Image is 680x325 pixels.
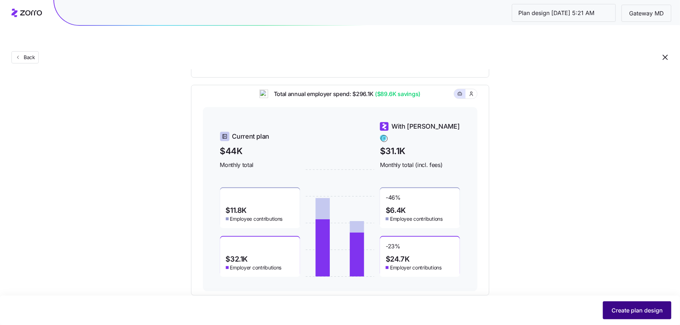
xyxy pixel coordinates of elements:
[386,194,401,205] span: -46 %
[380,161,460,169] span: Monthly total (incl. fees)
[220,144,300,158] span: $44K
[11,51,39,63] button: Back
[603,301,671,319] button: Create plan design
[374,90,420,99] span: ($89.6K savings)
[612,306,663,315] span: Create plan design
[386,255,410,263] span: $24.7K
[220,161,300,169] span: Monthly total
[232,132,270,142] span: Current plan
[386,207,406,214] span: $6.4K
[226,207,247,214] span: $11.8K
[260,90,268,98] img: ai-icon.png
[226,255,248,263] span: $32.1K
[390,215,443,223] span: Employee contributions
[21,54,35,61] span: Back
[390,264,442,271] span: Employer contributions
[386,243,400,254] span: -23 %
[380,144,460,158] span: $31.1K
[623,9,670,18] span: Gateway MD
[268,90,420,99] span: Total annual employer spend: $296.1K
[391,121,460,132] span: With [PERSON_NAME]
[230,264,282,271] span: Employer contributions
[230,215,283,223] span: Employee contributions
